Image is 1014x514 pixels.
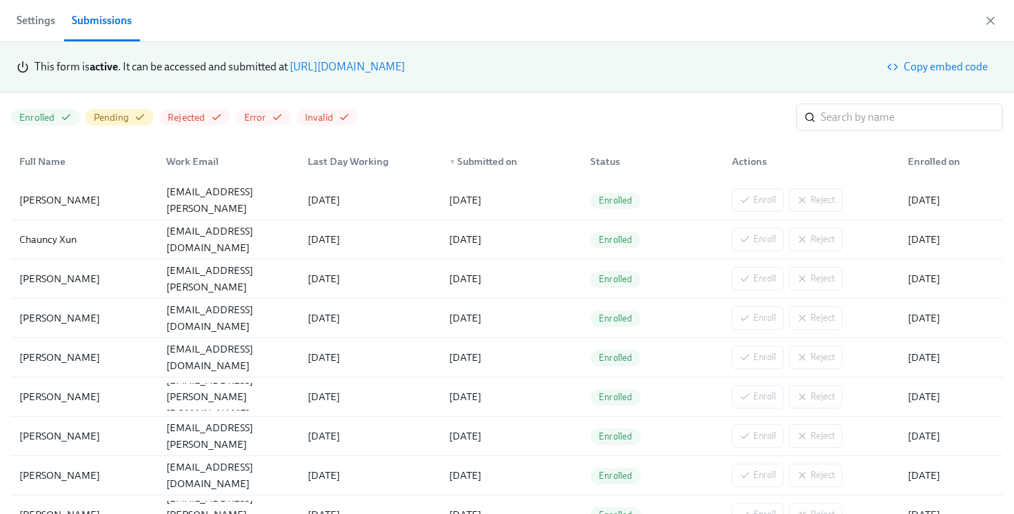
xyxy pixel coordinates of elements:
div: [PERSON_NAME][EMAIL_ADDRESS][PERSON_NAME][DOMAIN_NAME] [161,403,297,469]
div: [DATE] [302,388,438,405]
span: Enrolled [590,274,641,284]
a: [URL][DOMAIN_NAME] [290,60,405,73]
div: Actions [721,148,897,175]
div: [PERSON_NAME] [14,270,155,287]
div: Submissions [72,11,132,30]
span: Enrolled [590,431,641,442]
div: Work Email [161,153,297,170]
div: [PERSON_NAME] [14,467,155,484]
div: [PERSON_NAME] [14,428,155,444]
div: Last Day Working [302,153,438,170]
div: [DATE] [902,349,1000,366]
button: Rejected [159,109,230,126]
div: [PERSON_NAME][PERSON_NAME][EMAIL_ADDRESS][PERSON_NAME][DOMAIN_NAME][DATE][DATE]EnrolledEnrollReje... [11,181,1003,220]
div: [DATE] [902,428,1000,444]
div: [EMAIL_ADDRESS][PERSON_NAME][DOMAIN_NAME] [161,372,297,422]
div: [PERSON_NAME][EMAIL_ADDRESS][DOMAIN_NAME][DATE][DATE]EnrolledEnrollReject[DATE] [11,456,1003,495]
div: [DATE] [444,388,579,405]
div: Submitted on [444,153,579,170]
div: [DATE] [444,192,579,208]
div: [DATE] [444,349,579,366]
span: Enrolled [590,195,641,206]
span: Enrolled [590,235,641,245]
span: Enrolled [590,353,641,363]
div: Chauncy Xun[EMAIL_ADDRESS][DOMAIN_NAME][DATE][DATE]EnrolledEnrollReject[DATE] [11,220,1003,259]
span: Invalid [305,111,333,124]
div: [PERSON_NAME] [14,349,155,366]
div: ▼Submitted on [438,148,579,175]
span: Rejected [168,111,206,124]
div: [DATE] [302,310,438,326]
div: [DATE] [902,467,1000,484]
span: ▼ [449,159,456,166]
div: [DATE] [444,231,579,248]
span: Enrolled [19,111,55,124]
div: [DATE] [302,428,438,444]
div: [PERSON_NAME][EMAIL_ADDRESS][PERSON_NAME][DOMAIN_NAME] [161,167,297,233]
div: [DATE] [444,467,579,484]
div: [EMAIL_ADDRESS][DOMAIN_NAME] [161,459,297,492]
div: [DATE] [444,428,579,444]
div: [DATE] [302,349,438,366]
div: Work Email [155,148,297,175]
span: Copy embed code [890,60,988,74]
button: Copy embed code [880,53,997,81]
button: Error [236,109,291,126]
div: Enrolled on [902,153,1000,170]
span: Enrolled [590,313,641,324]
div: Chauncy Xun [14,231,155,248]
div: [EMAIL_ADDRESS][DOMAIN_NAME] [161,223,297,256]
input: Search by name [821,103,1003,131]
span: Settings [17,11,55,30]
div: Enrolled on [897,148,1000,175]
div: [EMAIL_ADDRESS][DOMAIN_NAME] [161,302,297,335]
div: [PERSON_NAME] [14,310,155,326]
div: Status [585,153,721,170]
span: Error [244,111,266,124]
div: Last Day Working [297,148,438,175]
div: [PERSON_NAME][PERSON_NAME][EMAIL_ADDRESS][PERSON_NAME][DOMAIN_NAME][DATE][DATE]EnrolledEnrollReje... [11,417,1003,456]
div: [DATE] [902,388,1000,405]
div: [DATE] [302,467,438,484]
span: This form is . It can be accessed and submitted at [34,60,288,73]
button: Enrolled [11,109,80,126]
div: Full Name [14,148,155,175]
div: Actions [726,153,897,170]
div: [PERSON_NAME][EMAIL_ADDRESS][PERSON_NAME][DOMAIN_NAME] [161,246,297,312]
div: [PERSON_NAME][EMAIL_ADDRESS][DOMAIN_NAME][DATE][DATE]EnrolledEnrollReject[DATE] [11,299,1003,338]
div: [DATE] [302,192,438,208]
div: [DATE] [902,270,1000,287]
div: [PERSON_NAME][EMAIL_ADDRESS][PERSON_NAME][DOMAIN_NAME][DATE][DATE]EnrolledEnrollReject[DATE] [11,377,1003,417]
span: Enrolled [590,471,641,481]
span: Pending [94,111,129,124]
div: [PERSON_NAME] [14,192,155,208]
div: [DATE] [302,231,438,248]
div: [DATE] [302,270,438,287]
div: [PERSON_NAME] [14,388,155,405]
div: Full Name [14,153,155,170]
div: [PERSON_NAME][PERSON_NAME][EMAIL_ADDRESS][PERSON_NAME][DOMAIN_NAME][DATE][DATE]EnrolledEnrollReje... [11,259,1003,299]
span: Enrolled [590,392,641,402]
div: [DATE] [444,310,579,326]
div: Status [579,148,721,175]
button: Invalid [297,109,358,126]
div: [DATE] [902,310,1000,326]
div: [DATE] [902,231,1000,248]
button: Pending [86,109,154,126]
strong: active [90,60,118,73]
div: [PERSON_NAME][EMAIL_ADDRESS][DOMAIN_NAME][DATE][DATE]EnrolledEnrollReject[DATE] [11,338,1003,377]
div: [EMAIL_ADDRESS][DOMAIN_NAME] [161,341,297,374]
div: [DATE] [444,270,579,287]
div: [DATE] [902,192,1000,208]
